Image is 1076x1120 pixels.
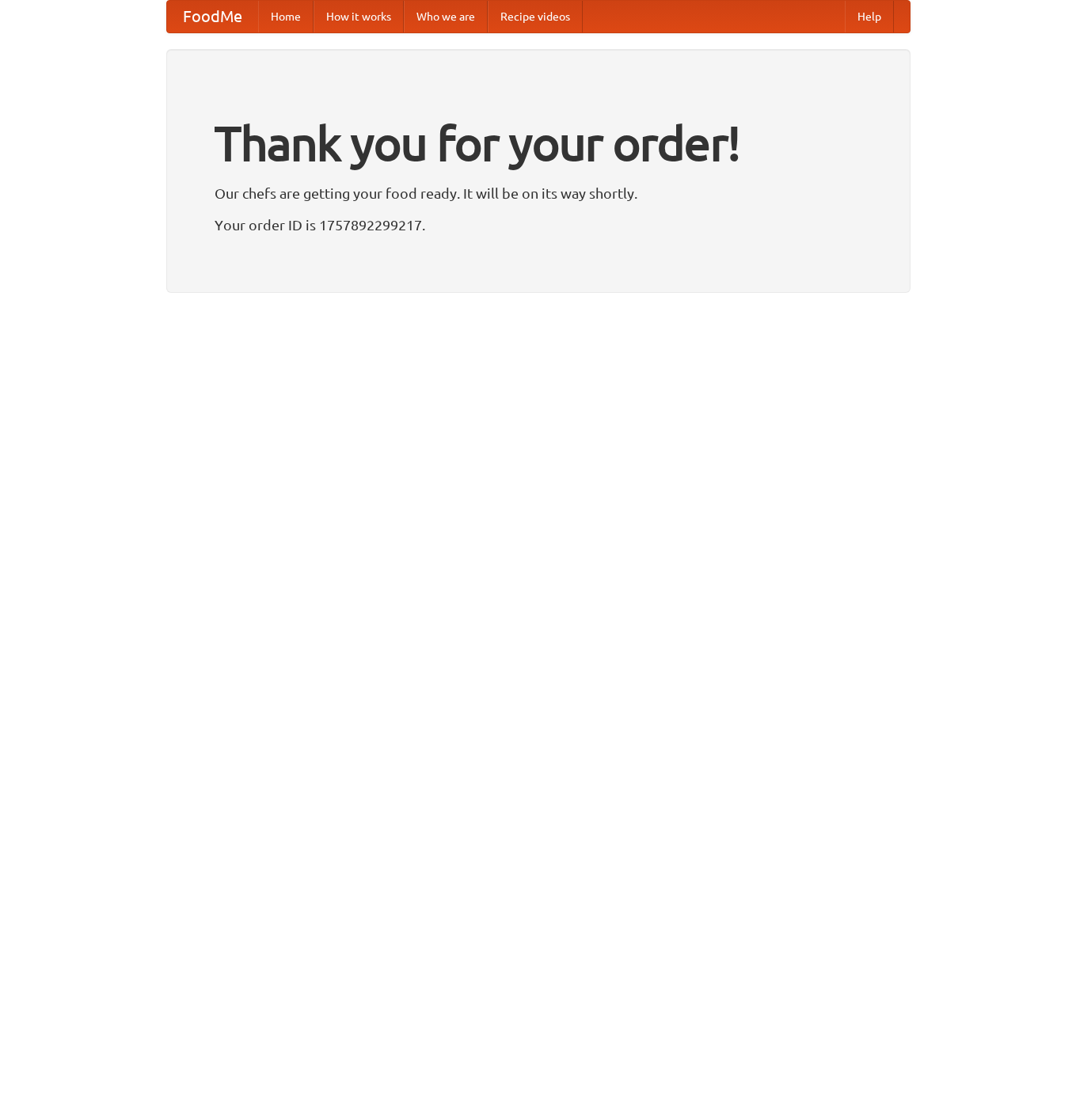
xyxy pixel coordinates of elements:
a: Who we are [404,1,488,32]
a: FoodMe [167,1,258,32]
p: Our chefs are getting your food ready. It will be on its way shortly. [215,181,862,205]
a: Help [845,1,894,32]
h1: Thank you for your order! [215,105,862,181]
a: Recipe videos [488,1,583,32]
a: How it works [314,1,404,32]
a: Home [258,1,314,32]
p: Your order ID is 1757892299217. [215,213,862,237]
